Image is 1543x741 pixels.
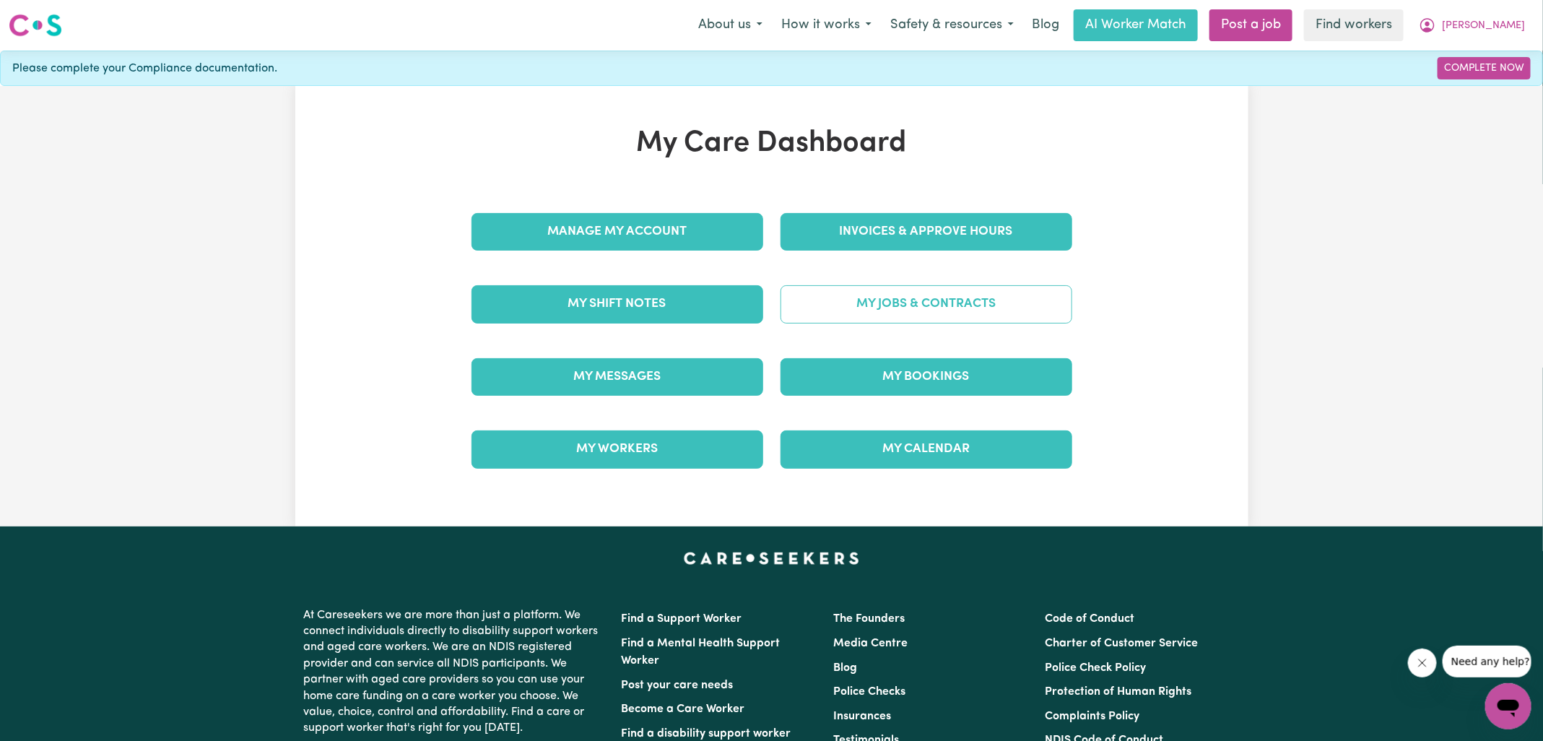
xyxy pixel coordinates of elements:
a: Careseekers logo [9,9,62,42]
button: About us [689,10,772,40]
a: Media Centre [833,638,908,649]
a: Find workers [1304,9,1404,41]
a: Post your care needs [622,680,734,691]
button: My Account [1409,10,1534,40]
a: Post a job [1209,9,1292,41]
span: [PERSON_NAME] [1442,18,1525,34]
a: Code of Conduct [1045,613,1134,625]
a: My Bookings [781,358,1072,396]
a: My Shift Notes [471,285,763,323]
button: Safety & resources [881,10,1023,40]
a: Police Checks [833,686,905,698]
span: Please complete your Compliance documentation. [12,60,277,77]
a: Find a Mental Health Support Worker [622,638,781,667]
h1: My Care Dashboard [463,126,1081,161]
a: My Workers [471,430,763,468]
iframe: Button to launch messaging window [1485,683,1531,729]
a: My Jobs & Contracts [781,285,1072,323]
iframe: Message from company [1443,646,1531,677]
button: How it works [772,10,881,40]
a: The Founders [833,613,905,625]
iframe: Close message [1408,649,1437,677]
a: Complaints Policy [1045,711,1139,722]
a: Complete Now [1438,57,1531,79]
img: Careseekers logo [9,12,62,38]
a: Careseekers home page [684,552,859,564]
a: AI Worker Match [1074,9,1198,41]
a: Find a disability support worker [622,728,791,740]
a: Blog [833,662,857,674]
a: Charter of Customer Service [1045,638,1198,649]
a: My Messages [471,358,763,396]
a: Become a Care Worker [622,703,745,715]
a: Police Check Policy [1045,662,1146,674]
a: Insurances [833,711,891,722]
a: My Calendar [781,430,1072,468]
a: Find a Support Worker [622,613,742,625]
a: Manage My Account [471,213,763,251]
a: Protection of Human Rights [1045,686,1191,698]
a: Blog [1023,9,1068,41]
a: Invoices & Approve Hours [781,213,1072,251]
